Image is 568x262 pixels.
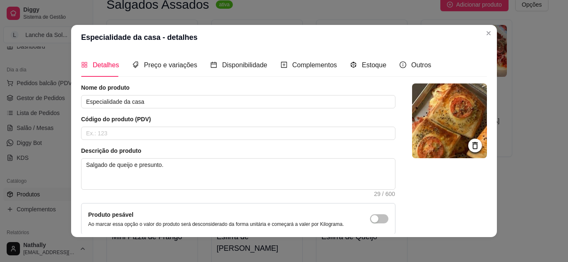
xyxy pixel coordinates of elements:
[81,147,395,155] article: Descrição do produto
[362,61,386,69] span: Estoque
[93,61,119,69] span: Detalhes
[81,127,395,140] input: Ex.: 123
[81,95,395,108] input: Ex.: Hamburguer de costela
[411,61,431,69] span: Outros
[210,61,217,68] span: calendar
[350,61,357,68] span: code-sandbox
[292,61,337,69] span: Complementos
[88,211,133,218] label: Produto pesável
[222,61,267,69] span: Disponibilidade
[71,25,497,50] header: Especialidade da casa - detalhes
[88,221,344,228] p: Ao marcar essa opção o valor do produto será desconsiderado da forma unitária e começará a valer ...
[132,61,139,68] span: tags
[81,159,395,189] textarea: Salgado de queijo e presunto.
[400,61,406,68] span: info-circle
[81,83,395,92] article: Nome do produto
[81,115,395,123] article: Código do produto (PDV)
[81,61,88,68] span: appstore
[412,83,487,158] img: logo da loja
[482,27,495,40] button: Close
[281,61,287,68] span: plus-square
[144,61,197,69] span: Preço e variações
